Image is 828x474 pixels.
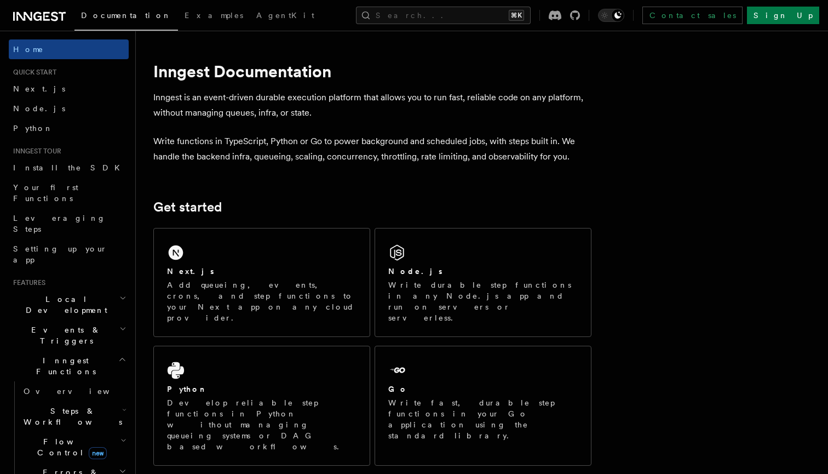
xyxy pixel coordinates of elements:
span: Overview [24,387,136,396]
a: Setting up your app [9,239,129,270]
span: Your first Functions [13,183,78,203]
span: Next.js [13,84,65,93]
span: Node.js [13,104,65,113]
span: Steps & Workflows [19,406,122,427]
button: Search...⌘K [356,7,531,24]
button: Events & Triggers [9,320,129,351]
a: AgentKit [250,3,321,30]
a: Get started [153,199,222,215]
span: Flow Control [19,436,120,458]
a: Next.js [9,79,129,99]
a: Examples [178,3,250,30]
a: PythonDevelop reliable step functions in Python without managing queueing systems or DAG based wo... [153,346,370,466]
p: Add queueing, events, crons, and step functions to your Next app on any cloud provider. [167,279,357,323]
span: Events & Triggers [9,324,119,346]
a: Overview [19,381,129,401]
a: Next.jsAdd queueing, events, crons, and step functions to your Next app on any cloud provider. [153,228,370,337]
span: Home [13,44,44,55]
h2: Next.js [167,266,214,277]
p: Write durable step functions in any Node.js app and run on servers or serverless. [388,279,578,323]
a: Contact sales [642,7,743,24]
a: Home [9,39,129,59]
p: Write functions in TypeScript, Python or Go to power background and scheduled jobs, with steps bu... [153,134,591,164]
a: Leveraging Steps [9,208,129,239]
a: Node.jsWrite durable step functions in any Node.js app and run on servers or serverless. [375,228,591,337]
h1: Inngest Documentation [153,61,591,81]
a: Your first Functions [9,178,129,208]
a: Python [9,118,129,138]
span: Setting up your app [13,244,107,264]
button: Toggle dark mode [598,9,624,22]
a: Documentation [74,3,178,31]
span: Quick start [9,68,56,77]
p: Inngest is an event-driven durable execution platform that allows you to run fast, reliable code ... [153,90,591,121]
span: Inngest Functions [9,355,118,377]
h2: Node.js [388,266,442,277]
p: Write fast, durable step functions in your Go application using the standard library. [388,397,578,441]
span: Python [13,124,53,133]
span: AgentKit [256,11,314,20]
button: Steps & Workflows [19,401,129,432]
h2: Go [388,384,408,395]
button: Inngest Functions [9,351,129,381]
span: Install the SDK [13,163,127,172]
span: Inngest tour [9,147,61,156]
a: Node.js [9,99,129,118]
span: Features [9,278,45,287]
kbd: ⌘K [509,10,524,21]
a: Sign Up [747,7,819,24]
span: Leveraging Steps [13,214,106,233]
h2: Python [167,384,208,395]
span: new [89,447,107,459]
button: Local Development [9,289,129,320]
p: Develop reliable step functions in Python without managing queueing systems or DAG based workflows. [167,397,357,452]
a: Install the SDK [9,158,129,178]
span: Local Development [9,294,119,316]
button: Flow Controlnew [19,432,129,462]
a: GoWrite fast, durable step functions in your Go application using the standard library. [375,346,591,466]
span: Documentation [81,11,171,20]
span: Examples [185,11,243,20]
